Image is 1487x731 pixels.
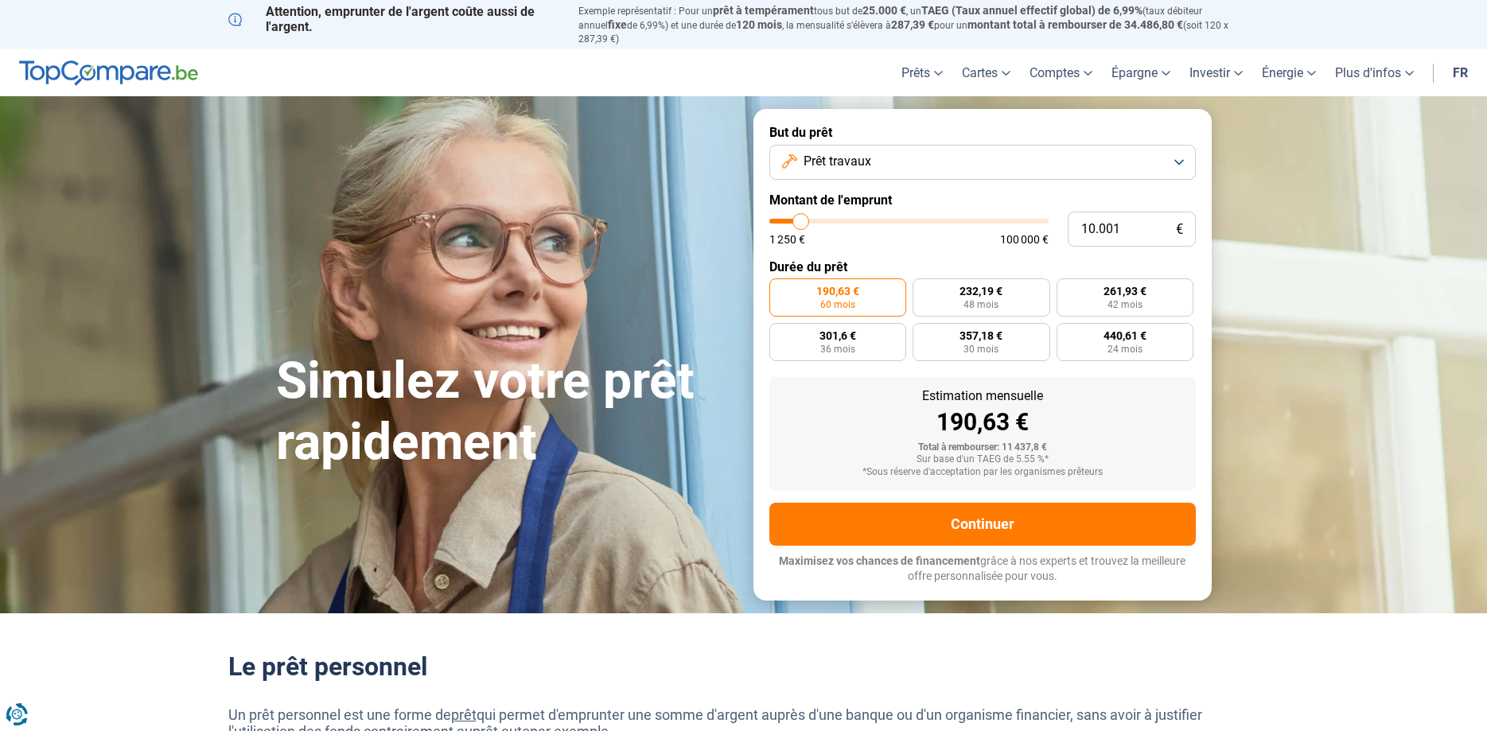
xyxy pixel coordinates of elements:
[921,4,1142,17] span: TAEG (Taux annuel effectif global) de 6,99%
[820,344,855,354] span: 36 mois
[782,454,1183,465] div: Sur base d'un TAEG de 5.55 %*
[892,49,952,96] a: Prêts
[782,442,1183,453] div: Total à rembourser: 11 437,8 €
[769,259,1196,274] label: Durée du prêt
[276,351,734,473] h1: Simulez votre prêt rapidement
[1107,300,1142,309] span: 42 mois
[1180,49,1252,96] a: Investir
[816,286,859,297] span: 190,63 €
[1252,49,1325,96] a: Énergie
[19,60,198,86] img: TopCompare
[782,390,1183,402] div: Estimation mensuelle
[891,18,934,31] span: 287,39 €
[608,18,627,31] span: fixe
[769,145,1196,180] button: Prêt travaux
[782,410,1183,434] div: 190,63 €
[1107,344,1142,354] span: 24 mois
[960,286,1002,297] span: 232,19 €
[451,706,477,723] a: prêt
[1176,223,1183,236] span: €
[578,4,1259,45] p: Exemple représentatif : Pour un tous but de , un (taux débiteur annuel de 6,99%) et une durée de ...
[1000,234,1049,245] span: 100 000 €
[736,18,782,31] span: 120 mois
[779,554,980,567] span: Maximisez vos chances de financement
[1102,49,1180,96] a: Épargne
[228,651,1259,682] h2: Le prêt personnel
[769,125,1196,140] label: But du prêt
[804,153,871,170] span: Prêt travaux
[1104,286,1146,297] span: 261,93 €
[963,300,998,309] span: 48 mois
[1325,49,1423,96] a: Plus d'infos
[769,234,805,245] span: 1 250 €
[769,554,1196,585] p: grâce à nos experts et trouvez la meilleure offre personnalisée pour vous.
[769,503,1196,546] button: Continuer
[819,330,856,341] span: 301,6 €
[960,330,1002,341] span: 357,18 €
[713,4,814,17] span: prêt à tempérament
[1104,330,1146,341] span: 440,61 €
[963,344,998,354] span: 30 mois
[769,192,1196,208] label: Montant de l'emprunt
[862,4,906,17] span: 25.000 €
[782,467,1183,478] div: *Sous réserve d'acceptation par les organismes prêteurs
[1020,49,1102,96] a: Comptes
[952,49,1020,96] a: Cartes
[228,4,559,34] p: Attention, emprunter de l'argent coûte aussi de l'argent.
[967,18,1183,31] span: montant total à rembourser de 34.486,80 €
[1443,49,1477,96] a: fr
[820,300,855,309] span: 60 mois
